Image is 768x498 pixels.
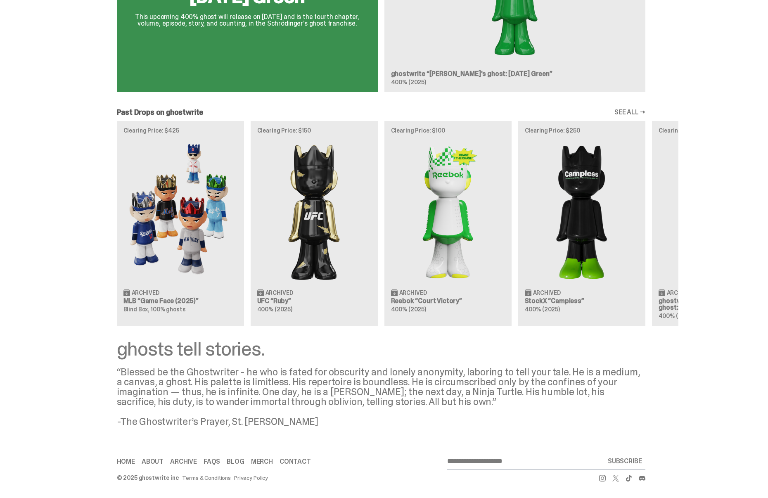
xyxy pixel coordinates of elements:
[391,306,426,313] span: 400% (2025)
[251,121,378,326] a: Clearing Price: $150 Ruby Archived
[257,298,371,304] h3: UFC “Ruby”
[117,339,645,359] div: ghosts tell stories.
[132,290,159,296] span: Archived
[151,306,185,313] span: 100% ghosts
[257,140,371,282] img: Ruby
[170,458,197,465] a: Archive
[391,78,426,86] span: 400% (2025)
[182,475,231,481] a: Terms & Conditions
[525,306,560,313] span: 400% (2025)
[142,458,164,465] a: About
[391,298,505,304] h3: Reebok “Court Victory”
[518,121,645,326] a: Clearing Price: $250 Campless Archived
[123,298,237,304] h3: MLB “Game Face (2025)”
[117,367,645,427] div: “Blessed be the Ghostwriter - he who is fated for obscurity and lonely anonymity, laboring to tel...
[117,121,244,326] a: Clearing Price: $425 Game Face (2025) Archived
[234,475,268,481] a: Privacy Policy
[399,290,427,296] span: Archived
[123,306,150,313] span: Blind Box,
[265,290,293,296] span: Archived
[117,109,204,116] h2: Past Drops on ghostwrite
[391,71,639,77] h3: ghostwrite “[PERSON_NAME]'s ghost: [DATE] Green”
[123,140,237,282] img: Game Face (2025)
[391,140,505,282] img: Court Victory
[391,128,505,133] p: Clearing Price: $100
[251,458,273,465] a: Merch
[204,458,220,465] a: FAQs
[280,458,311,465] a: Contact
[117,475,179,481] div: © 2025 ghostwrite inc
[604,453,645,470] button: SUBSCRIBE
[525,298,639,304] h3: StockX “Campless”
[614,109,645,116] a: SEE ALL →
[525,128,639,133] p: Clearing Price: $250
[127,14,368,27] p: This upcoming 400% ghost will release on [DATE] and is the fourth chapter, volume, episode, story...
[257,128,371,133] p: Clearing Price: $150
[227,458,244,465] a: Blog
[533,290,561,296] span: Archived
[525,140,639,282] img: Campless
[257,306,292,313] span: 400% (2025)
[667,290,695,296] span: Archived
[384,121,512,326] a: Clearing Price: $100 Court Victory Archived
[117,458,135,465] a: Home
[659,312,694,320] span: 400% (2025)
[123,128,237,133] p: Clearing Price: $425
